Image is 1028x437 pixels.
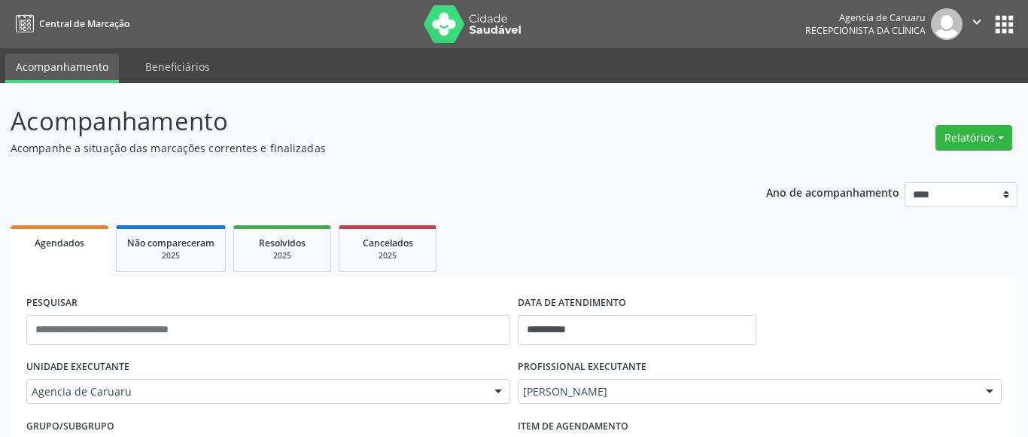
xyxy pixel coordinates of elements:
div: Agencia de Caruaru [805,11,926,24]
span: Resolvidos [259,237,306,249]
i:  [969,14,985,30]
button: Relatórios [935,125,1012,151]
span: Agendados [35,237,84,249]
span: Recepcionista da clínica [805,24,926,37]
span: Agencia de Caruaru [32,384,479,399]
label: PROFISSIONAL EXECUTANTE [518,356,646,379]
div: 2025 [127,250,214,261]
label: PESQUISAR [26,292,78,315]
label: UNIDADE EXECUTANTE [26,356,129,379]
p: Ano de acompanhamento [766,182,899,201]
p: Acompanhamento [11,102,716,140]
span: Central de Marcação [39,17,129,30]
a: Beneficiários [135,53,221,80]
span: Não compareceram [127,237,214,249]
span: Cancelados [363,237,413,249]
div: 2025 [350,250,425,261]
img: img [931,8,963,40]
p: Acompanhe a situação das marcações correntes e finalizadas [11,140,716,156]
div: 2025 [245,250,320,261]
a: Central de Marcação [11,11,129,36]
button:  [963,8,991,40]
button: apps [991,11,1017,38]
span: [PERSON_NAME] [523,384,971,399]
label: DATA DE ATENDIMENTO [518,292,626,315]
a: Acompanhamento [5,53,119,83]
